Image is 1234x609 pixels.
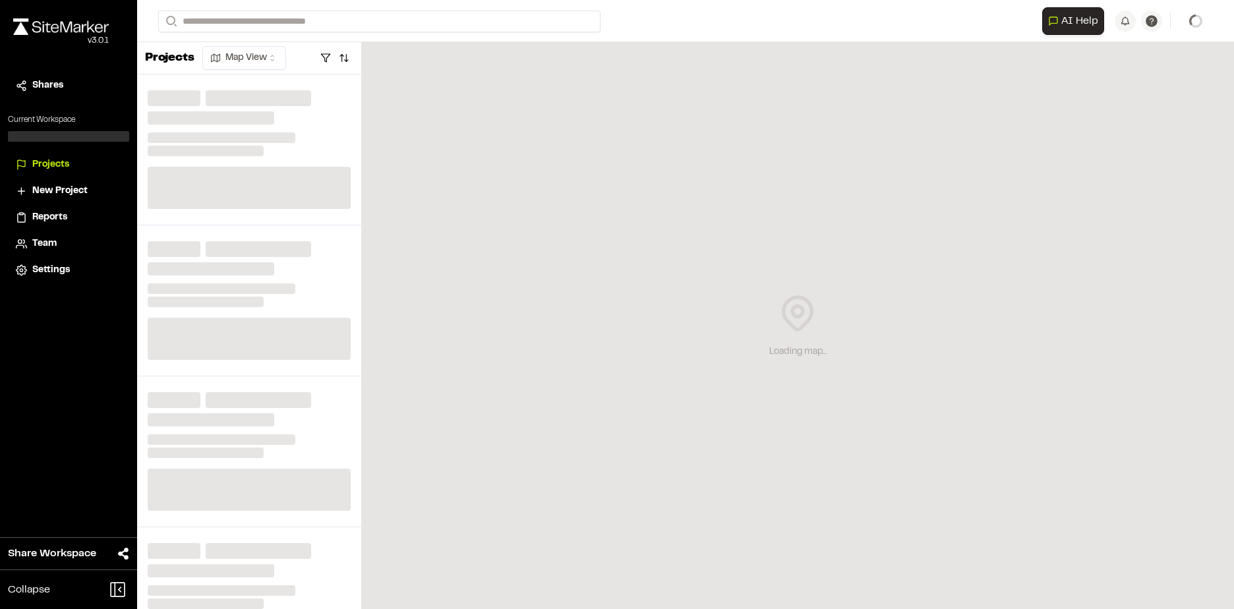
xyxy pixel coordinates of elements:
[1042,7,1109,35] div: Open AI Assistant
[769,345,827,359] div: Loading map...
[32,158,69,172] span: Projects
[13,35,109,47] div: Oh geez...please don't...
[16,210,121,225] a: Reports
[16,263,121,277] a: Settings
[8,114,129,126] p: Current Workspace
[1042,7,1104,35] button: Open AI Assistant
[32,78,63,93] span: Shares
[16,184,121,198] a: New Project
[8,582,50,598] span: Collapse
[13,18,109,35] img: rebrand.png
[1061,13,1098,29] span: AI Help
[32,237,57,251] span: Team
[145,49,194,67] p: Projects
[32,210,67,225] span: Reports
[32,263,70,277] span: Settings
[8,546,96,562] span: Share Workspace
[32,184,88,198] span: New Project
[16,237,121,251] a: Team
[16,78,121,93] a: Shares
[16,158,121,172] a: Projects
[158,11,182,32] button: Search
